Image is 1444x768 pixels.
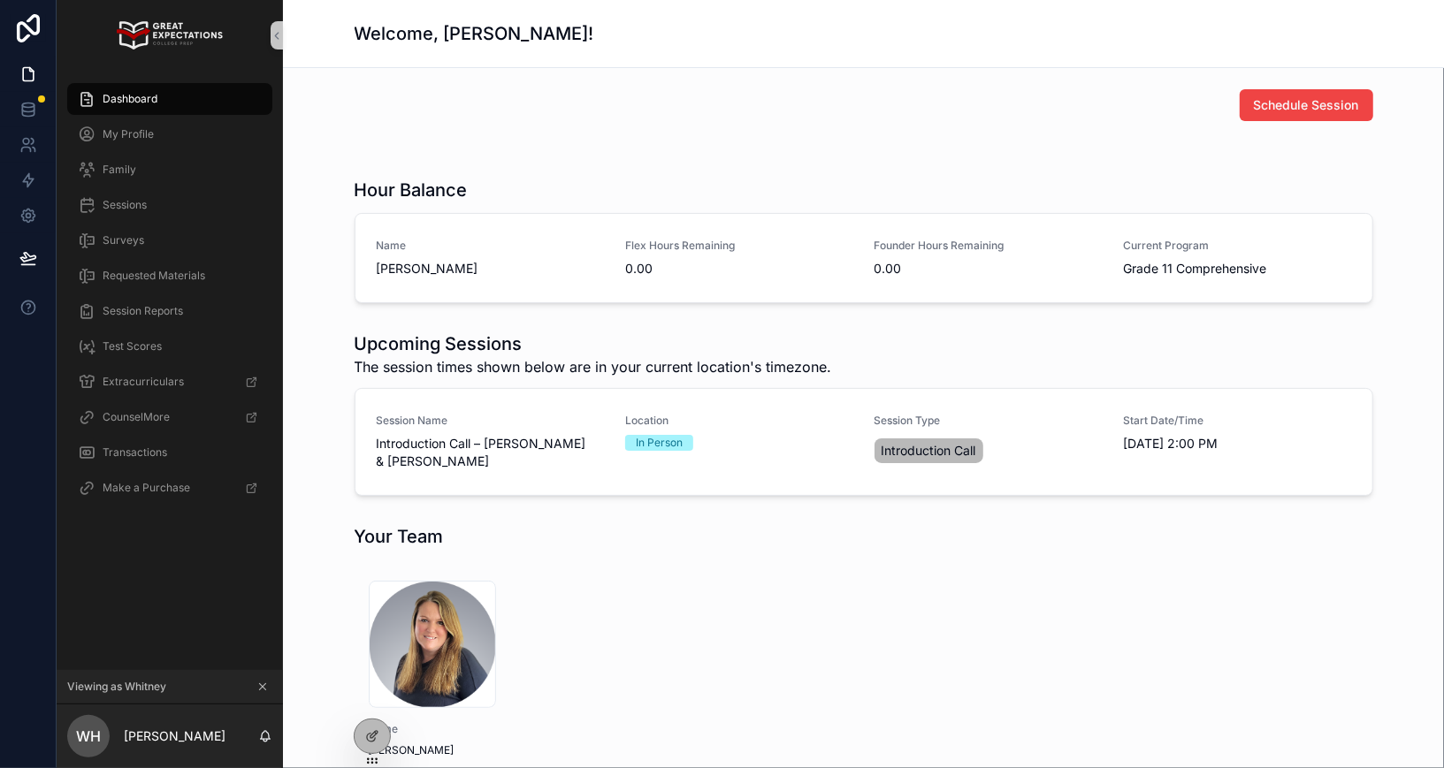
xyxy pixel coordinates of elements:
h1: Upcoming Sessions [355,331,832,356]
a: Transactions [67,437,272,468]
span: Session Name [377,414,605,428]
a: Session Reports [67,295,272,327]
span: Name [369,722,680,736]
a: Extracurriculars [67,366,272,398]
a: Family [67,154,272,186]
img: App logo [117,21,222,49]
span: Start Date/Time [1123,414,1351,428]
a: CounselMore [67,401,272,433]
span: My Profile [103,127,154,141]
span: 0.00 [625,260,853,278]
span: Current Program [1123,239,1351,253]
span: [DATE] 2:00 PM [1123,435,1351,452]
span: Session Type [875,414,1103,428]
span: Sessions [103,198,147,212]
span: Requested Materials [103,269,205,283]
a: Dashboard [67,83,272,115]
span: Family [103,163,136,177]
div: In Person [636,435,683,451]
a: Requested Materials [67,260,272,292]
a: Surveys [67,224,272,256]
h1: Hour Balance [355,178,468,202]
a: Make a Purchase [67,472,272,504]
h1: Your Team [355,524,444,549]
span: Name [377,239,605,253]
span: [PERSON_NAME] [369,743,680,757]
span: Flex Hours Remaining [625,239,853,253]
a: Test Scores [67,331,272,362]
span: Schedule Session [1254,96,1359,114]
div: scrollable content [57,71,283,527]
h1: Welcome, [PERSON_NAME]! [355,21,594,46]
span: [PERSON_NAME] [377,260,605,278]
span: Founder Hours Remaining [875,239,1103,253]
span: Extracurriculars [103,375,184,389]
span: 0.00 [875,260,1103,278]
span: Test Scores [103,339,162,354]
span: The session times shown below are in your current location's timezone. [355,356,832,377]
button: Schedule Session [1240,89,1373,121]
a: My Profile [67,118,272,150]
span: Transactions [103,445,167,460]
a: Sessions [67,189,272,221]
span: CounselMore [103,410,170,424]
span: Make a Purchase [103,481,190,495]
span: WH [76,726,101,747]
span: Session Reports [103,304,183,318]
span: Viewing as Whitney [67,680,166,694]
span: Dashboard [103,92,157,106]
span: Introduction Call – [PERSON_NAME] & [PERSON_NAME] [377,435,605,470]
p: [PERSON_NAME] [124,727,225,745]
span: Grade 11 Comprehensive [1123,260,1351,278]
span: Location [625,414,853,428]
span: Introduction Call [882,442,976,460]
span: Surveys [103,233,144,247]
